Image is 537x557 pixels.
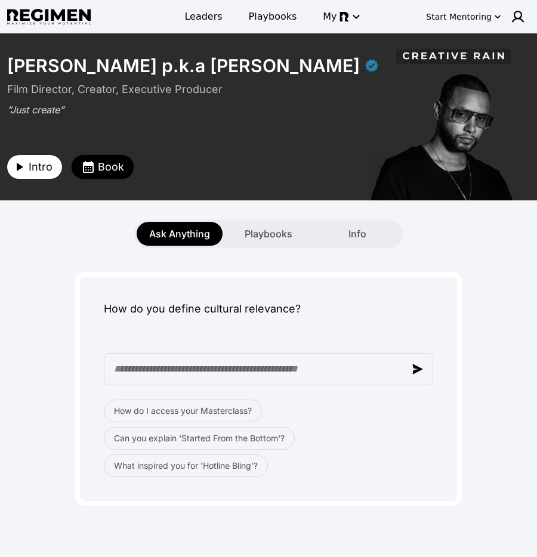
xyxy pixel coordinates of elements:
[72,155,134,179] button: Book
[511,10,525,24] img: user icon
[426,11,492,23] div: Start Mentoring
[184,10,222,24] span: Leaders
[323,10,337,24] span: My
[7,55,360,76] div: [PERSON_NAME] p.k.a [PERSON_NAME]
[104,301,433,334] div: How do you define cultural relevance?
[104,427,295,450] button: Can you explain 'Started From the Bottom'?
[137,222,223,246] button: Ask Anything
[177,6,229,27] a: Leaders
[7,81,357,98] div: Film Director, Creator, Executive Producer
[7,9,91,25] img: Regimen logo
[245,227,292,241] span: Playbooks
[226,222,311,246] button: Playbooks
[424,7,504,26] button: Start Mentoring
[314,222,400,246] button: Info
[316,6,365,27] button: My
[98,159,124,175] span: Book
[348,227,366,241] span: Info
[7,103,357,117] div: “Just create”
[149,227,210,241] span: Ask Anything
[365,58,379,73] div: Verified partner - Julien Christian Lutz p.k.a Director X
[242,6,304,27] a: Playbooks
[412,364,423,375] img: send message
[29,159,53,175] span: Intro
[104,454,268,477] button: What inspired you for 'Hotline Bling'?
[7,155,62,179] button: Intro
[249,10,297,24] span: Playbooks
[104,400,262,422] button: How do I access your Masterclass?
